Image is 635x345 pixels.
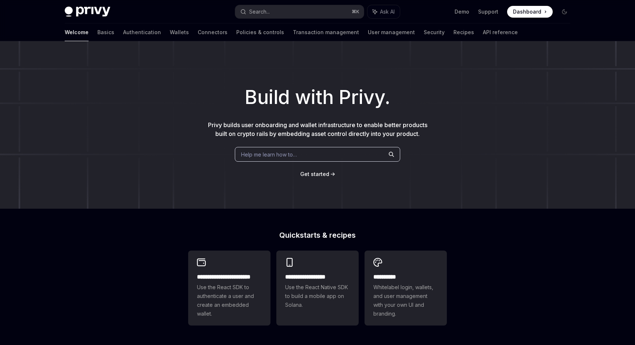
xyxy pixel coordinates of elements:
a: Policies & controls [236,24,284,41]
a: **** *****Whitelabel login, wallets, and user management with your own UI and branding. [365,251,447,326]
a: **** **** **** ***Use the React Native SDK to build a mobile app on Solana. [276,251,359,326]
button: Ask AI [367,5,400,18]
a: Basics [97,24,114,41]
a: Connectors [198,24,227,41]
button: Search...⌘K [235,5,364,18]
a: Demo [455,8,469,15]
a: Wallets [170,24,189,41]
img: dark logo [65,7,110,17]
a: User management [368,24,415,41]
span: Privy builds user onboarding and wallet infrastructure to enable better products built on crypto ... [208,121,427,137]
span: Ask AI [380,8,395,15]
span: ⌘ K [352,9,359,15]
span: Get started [300,171,329,177]
h2: Quickstarts & recipes [188,231,447,239]
div: Search... [249,7,270,16]
a: Recipes [453,24,474,41]
a: API reference [483,24,518,41]
button: Toggle dark mode [559,6,570,18]
h1: Build with Privy. [12,83,623,112]
span: Dashboard [513,8,541,15]
a: Welcome [65,24,89,41]
a: Get started [300,170,329,178]
a: Support [478,8,498,15]
a: Transaction management [293,24,359,41]
a: Authentication [123,24,161,41]
a: Security [424,24,445,41]
span: Help me learn how to… [241,151,297,158]
span: Whitelabel login, wallets, and user management with your own UI and branding. [373,283,438,318]
span: Use the React Native SDK to build a mobile app on Solana. [285,283,350,309]
a: Dashboard [507,6,553,18]
span: Use the React SDK to authenticate a user and create an embedded wallet. [197,283,262,318]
